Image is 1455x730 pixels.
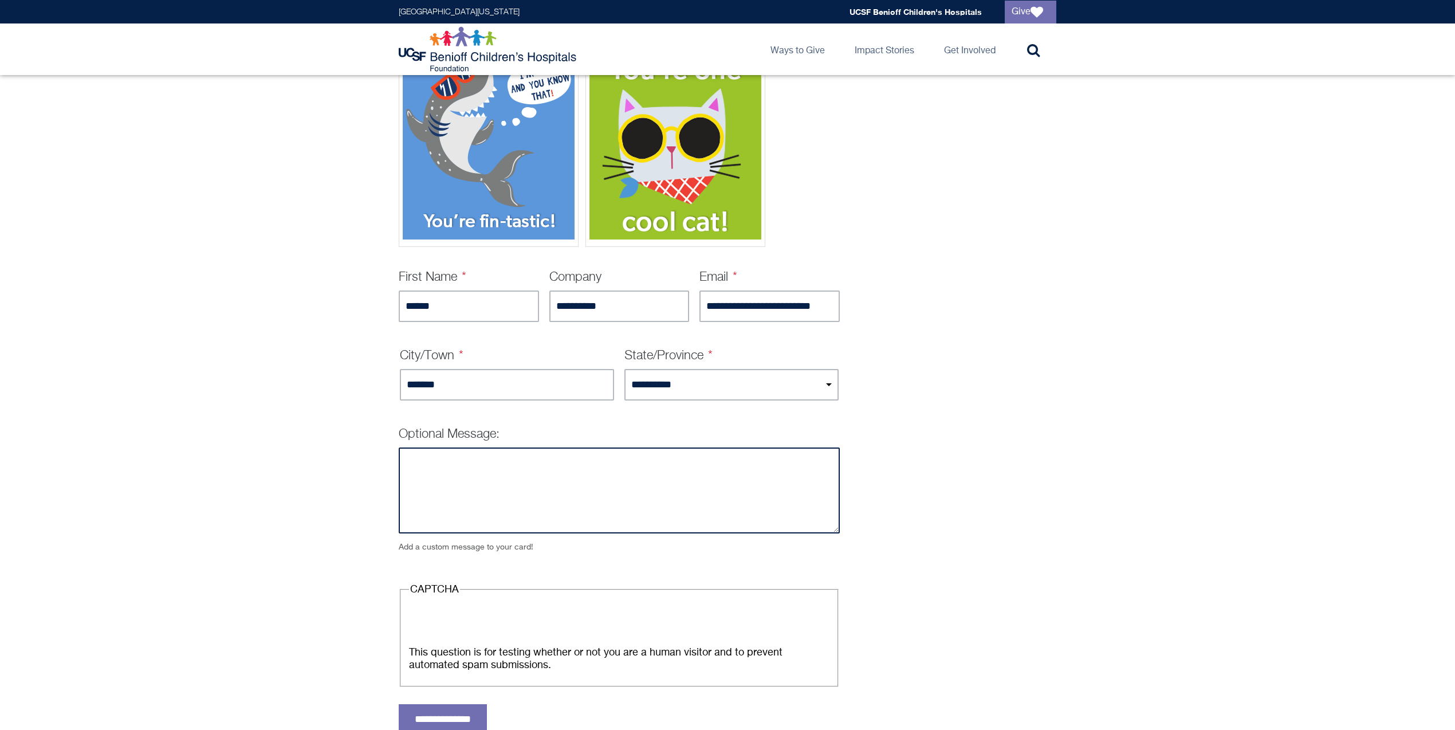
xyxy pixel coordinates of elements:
div: Shark [399,49,579,247]
div: Add a custom message to your card! [399,541,840,566]
img: Cat [589,53,761,240]
img: Shark [403,53,575,240]
img: Logo for UCSF Benioff Children's Hospitals Foundation [399,26,579,72]
label: Email [699,271,737,284]
iframe: Widget containing checkbox for hCaptcha security challenge [409,599,582,643]
a: Impact Stories [846,23,923,75]
label: City/Town [400,350,463,362]
label: First Name [399,271,466,284]
label: State/Province [624,350,713,362]
a: [GEOGRAPHIC_DATA][US_STATE] [399,8,520,16]
div: This question is for testing whether or not you are a human visitor and to prevent automated spam... [409,646,830,672]
a: Give [1005,1,1056,23]
a: Get Involved [935,23,1005,75]
a: Ways to Give [761,23,834,75]
div: Cat [585,49,765,247]
label: Company [549,271,601,284]
label: Optional Message: [399,428,500,441]
legend: CAPTCHA [409,583,460,596]
a: UCSF Benioff Children's Hospitals [850,7,982,17]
